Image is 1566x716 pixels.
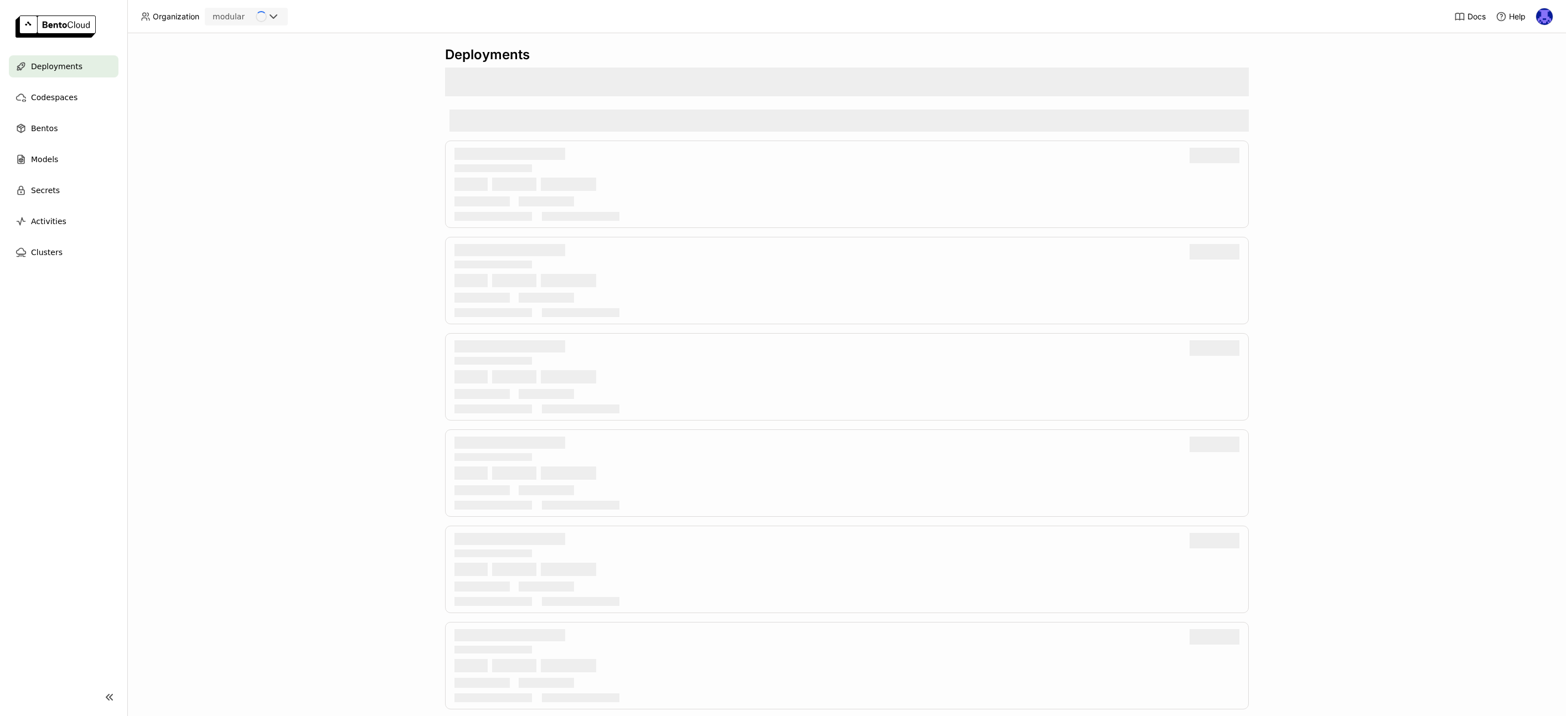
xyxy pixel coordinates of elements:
[31,215,66,228] span: Activities
[213,11,245,22] div: modular
[31,60,82,73] span: Deployments
[31,184,60,197] span: Secrets
[246,12,247,23] input: Selected modular.
[31,246,63,259] span: Clusters
[1467,12,1486,22] span: Docs
[1509,12,1526,22] span: Help
[15,15,96,38] img: logo
[9,148,118,170] a: Models
[445,46,1249,63] div: Deployments
[31,91,77,104] span: Codespaces
[31,153,58,166] span: Models
[1454,11,1486,22] a: Docs
[9,117,118,139] a: Bentos
[1536,8,1553,25] img: Newton Jain
[31,122,58,135] span: Bentos
[1496,11,1526,22] div: Help
[153,12,199,22] span: Organization
[9,241,118,263] a: Clusters
[9,210,118,232] a: Activities
[9,179,118,201] a: Secrets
